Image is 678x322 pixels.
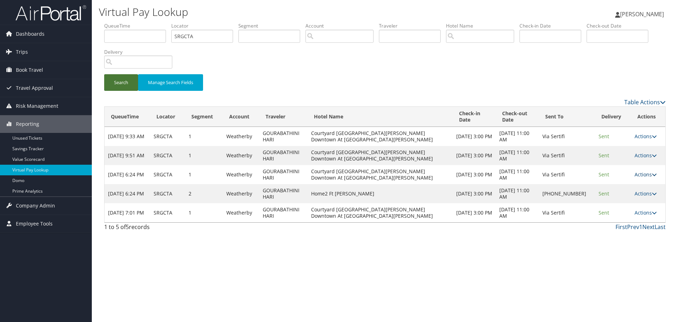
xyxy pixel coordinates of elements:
td: Via Sertifi [539,203,595,222]
span: Sent [599,171,609,178]
label: Segment [238,22,305,29]
td: SRGCTA [150,165,185,184]
td: GOURABATHINI HARI [259,184,308,203]
span: Sent [599,190,609,197]
td: [DATE] 6:24 PM [105,165,150,184]
td: Via Sertifi [539,127,595,146]
span: Book Travel [16,61,43,79]
a: Actions [635,190,657,197]
span: 5 [126,223,129,231]
td: SRGCTA [150,203,185,222]
td: 1 [185,203,223,222]
td: 1 [185,127,223,146]
img: airportal-logo.png [16,5,86,21]
td: GOURABATHINI HARI [259,146,308,165]
td: [DATE] 11:00 AM [496,127,539,146]
td: [DATE] 3:00 PM [453,127,496,146]
td: [DATE] 3:00 PM [453,203,496,222]
th: Locator: activate to sort column ascending [150,107,185,127]
td: Weatherby [223,203,259,222]
a: Actions [635,133,657,140]
td: Courtyard [GEOGRAPHIC_DATA][PERSON_NAME] Downtown At [GEOGRAPHIC_DATA][PERSON_NAME] [308,127,453,146]
a: Table Actions [624,98,666,106]
td: [DATE] 3:00 PM [453,146,496,165]
td: [DATE] 7:01 PM [105,203,150,222]
td: [DATE] 11:00 AM [496,165,539,184]
span: Employee Tools [16,215,53,233]
h1: Virtual Pay Lookup [99,5,480,19]
td: GOURABATHINI HARI [259,203,308,222]
td: Courtyard [GEOGRAPHIC_DATA][PERSON_NAME] Downtown At [GEOGRAPHIC_DATA][PERSON_NAME] [308,165,453,184]
a: First [615,223,627,231]
td: Via Sertifi [539,146,595,165]
td: 1 [185,165,223,184]
td: Home2 Ft [PERSON_NAME] [308,184,453,203]
label: Traveler [379,22,446,29]
span: Sent [599,209,609,216]
td: Weatherby [223,146,259,165]
th: Hotel Name: activate to sort column ascending [308,107,453,127]
th: Sent To: activate to sort column ascending [539,107,595,127]
a: 1 [639,223,642,231]
label: Locator [171,22,238,29]
td: [DATE] 9:51 AM [105,146,150,165]
label: QueueTime [104,22,171,29]
span: Reporting [16,115,39,133]
td: 1 [185,146,223,165]
th: Traveler: activate to sort column ascending [259,107,308,127]
th: Account: activate to sort column ascending [223,107,259,127]
a: Actions [635,152,657,159]
td: [DATE] 11:00 AM [496,184,539,203]
td: Courtyard [GEOGRAPHIC_DATA][PERSON_NAME] Downtown At [GEOGRAPHIC_DATA][PERSON_NAME] [308,146,453,165]
span: [PERSON_NAME] [620,10,664,18]
td: Weatherby [223,165,259,184]
div: 1 to 5 of records [104,223,237,235]
label: Delivery [104,48,178,55]
td: [DATE] 11:00 AM [496,146,539,165]
button: Search [104,74,138,91]
th: Actions [631,107,665,127]
a: Prev [627,223,639,231]
td: GOURABATHINI HARI [259,165,308,184]
span: Sent [599,152,609,159]
span: Dashboards [16,25,44,43]
a: Last [655,223,666,231]
th: Segment: activate to sort column ascending [185,107,223,127]
td: SRGCTA [150,146,185,165]
label: Account [305,22,379,29]
td: Weatherby [223,184,259,203]
span: Sent [599,133,609,140]
span: Company Admin [16,197,55,215]
label: Check-out Date [587,22,654,29]
td: [DATE] 11:00 AM [496,203,539,222]
td: [PHONE_NUMBER] [539,184,595,203]
td: 2 [185,184,223,203]
a: Next [642,223,655,231]
th: Check-out Date: activate to sort column ascending [496,107,539,127]
td: Via Sertifi [539,165,595,184]
th: QueueTime: activate to sort column ascending [105,107,150,127]
button: Manage Search Fields [138,74,203,91]
td: [DATE] 6:24 PM [105,184,150,203]
td: [DATE] 9:33 AM [105,127,150,146]
th: Delivery: activate to sort column ascending [595,107,631,127]
label: Hotel Name [446,22,519,29]
td: [DATE] 3:00 PM [453,184,496,203]
a: Actions [635,171,657,178]
a: [PERSON_NAME] [615,4,671,25]
span: Trips [16,43,28,61]
span: Travel Approval [16,79,53,97]
label: Check-in Date [519,22,587,29]
td: SRGCTA [150,127,185,146]
span: Risk Management [16,97,58,115]
td: [DATE] 3:00 PM [453,165,496,184]
td: Weatherby [223,127,259,146]
td: Courtyard [GEOGRAPHIC_DATA][PERSON_NAME] Downtown At [GEOGRAPHIC_DATA][PERSON_NAME] [308,203,453,222]
td: GOURABATHINI HARI [259,127,308,146]
th: Check-in Date: activate to sort column ascending [453,107,496,127]
a: Actions [635,209,657,216]
td: SRGCTA [150,184,185,203]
